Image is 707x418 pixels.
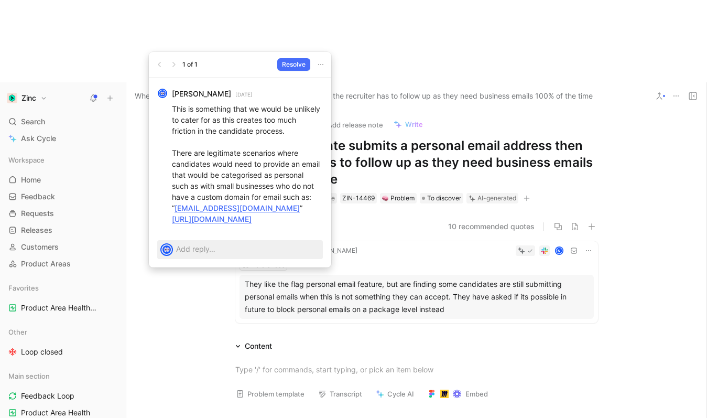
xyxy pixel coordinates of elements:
[235,90,253,99] small: [DATE]
[282,59,306,70] span: Resolve
[277,58,310,71] button: Resolve
[161,244,172,255] img: avatar
[172,88,231,100] strong: [PERSON_NAME]
[159,90,166,97] img: avatar
[172,215,252,223] a: [URL][DOMAIN_NAME]
[172,103,323,224] p: This is something that we would be unlikely to cater for as this creates too much friction in the...
[175,203,300,212] a: [EMAIL_ADDRESS][DOMAIN_NAME]
[182,59,198,70] div: 1 of 1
